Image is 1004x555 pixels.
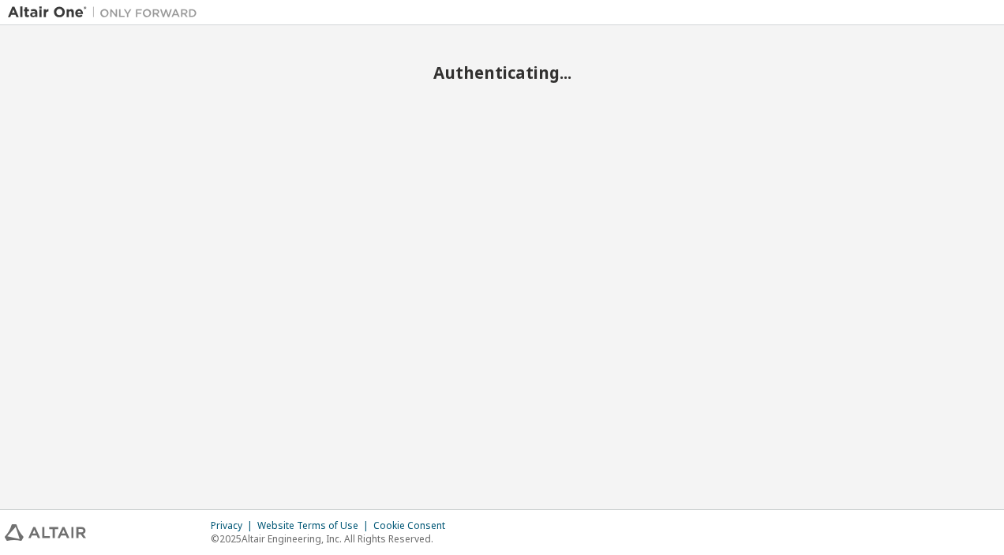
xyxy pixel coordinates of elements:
[211,532,455,546] p: © 2025 Altair Engineering, Inc. All Rights Reserved.
[8,62,996,83] h2: Authenticating...
[8,5,205,20] img: Altair One
[257,520,373,532] div: Website Terms of Use
[211,520,257,532] div: Privacy
[373,520,455,532] div: Cookie Consent
[5,524,86,541] img: altair_logo.svg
